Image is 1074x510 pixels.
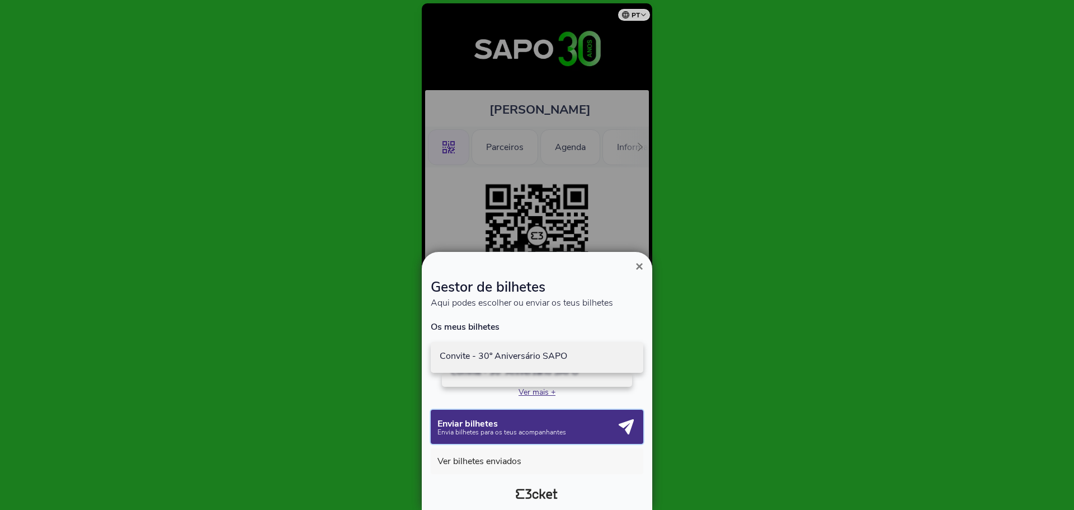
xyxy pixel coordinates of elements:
button: Enviar bilhetes Envia bilhetes para os teus acompanhantes [431,410,643,444]
span: × [635,259,643,274]
p: Enviar bilhetes [437,419,616,429]
p: Os meus bilhetes [431,321,643,333]
button: Ver bilhetes enviados [431,448,643,474]
p: Aqui podes escolher ou enviar os teus bilhetes [431,297,643,309]
p: Envia bilhetes para os teus acompanhantes [437,429,616,436]
p: Convite - 30º Aniversário SAPO [440,351,634,361]
p: Ver mais + [431,387,643,397]
h4: Gestor de bilhetes [431,278,643,297]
